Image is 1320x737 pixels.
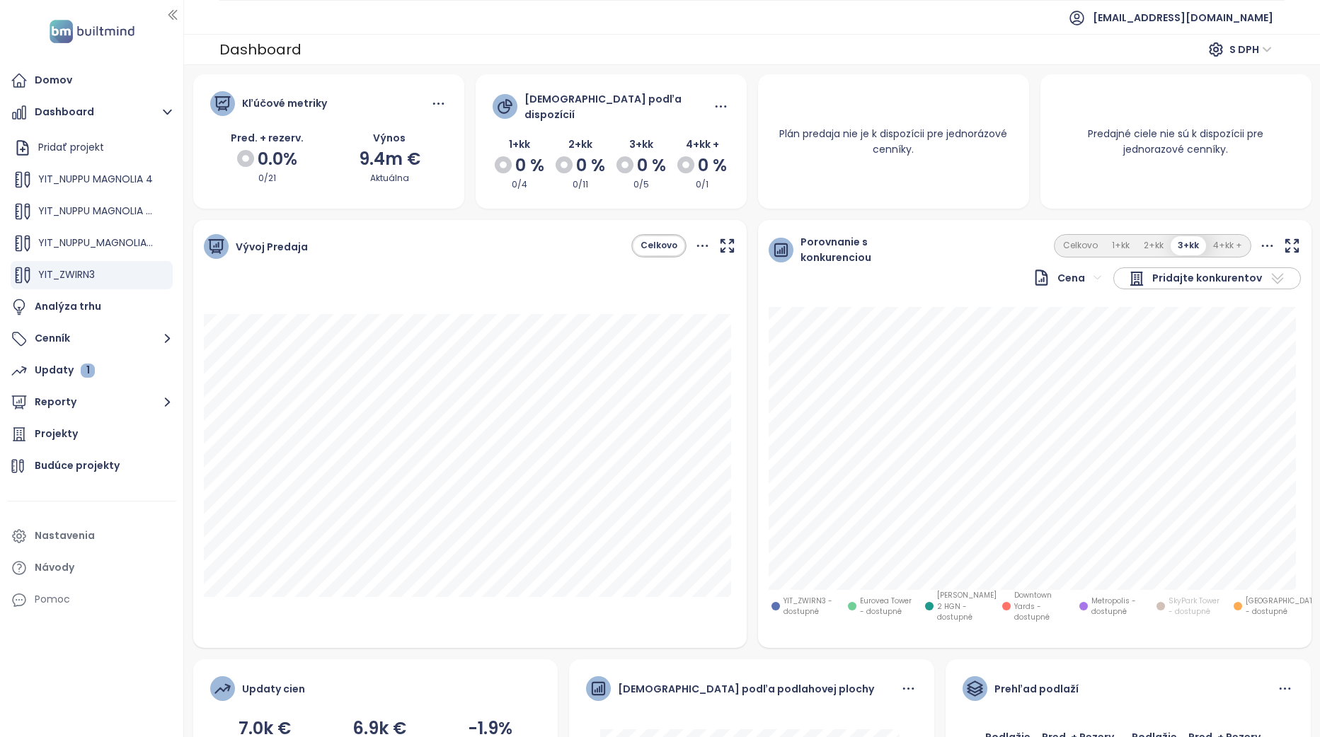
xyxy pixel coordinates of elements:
span: Porovnanie s konkurenciou [800,234,898,265]
div: YIT_NUPPU_MAGNOLIA4_v1 [11,229,173,257]
a: Updaty 1 [7,356,176,385]
div: Pomoc [35,591,70,608]
div: Kľúčové metriky [242,95,327,111]
button: Cenník [7,325,176,353]
a: Nastavenia [7,522,176,550]
div: 0/1 [675,178,729,192]
div: 0/21 [210,172,326,185]
div: Prehľad podlaží [994,681,1079,697]
div: Aktuálna [332,172,447,185]
div: YIT_NUPPU MAGNOLIA 4_all available [11,197,173,226]
a: Budúce projekty [7,452,176,480]
span: 4+kk + [686,137,719,151]
span: Eurovea Tower - dostupné [860,596,915,617]
div: 0/11 [553,178,607,192]
img: logo [45,17,139,46]
button: Dashboard [7,98,176,127]
span: Pridajte konkurentov [1152,270,1262,287]
div: Domov [35,71,72,89]
div: YIT_ZWIRN3 [11,261,173,289]
div: Projekty [35,425,78,443]
div: Predajné ciele nie sú k dispozícii pre jednorazové cenníky. [1040,109,1312,174]
span: 2+kk [568,137,592,151]
a: Projekty [7,420,176,448]
div: Výnos [332,130,447,146]
div: Pridať projekt [11,134,173,162]
span: YIT_ZWIRN3 - dostupné [784,596,839,617]
div: 1 [81,364,95,378]
span: Downtown Yards - dostupné [1014,590,1069,623]
button: Celkovo [1056,236,1105,255]
span: YIT_ZWIRN3 [38,267,95,282]
div: Pridať projekt [38,139,104,156]
div: Pomoc [7,586,176,614]
div: Cena [1033,269,1085,286]
span: Vývoj Predaja [236,239,308,255]
a: Analýza trhu [7,293,176,321]
span: 0 % [515,152,544,179]
span: S DPH [1229,39,1272,60]
span: [PERSON_NAME] 2 HGN - dostupné [937,590,997,623]
span: 0 % [637,152,666,179]
span: SkyPark Tower - dostupné [1169,596,1224,617]
a: Návody [7,554,176,582]
div: 0/4 [493,178,546,192]
button: 4+kk + [1206,236,1249,255]
span: Pred. + rezerv. [231,131,304,145]
button: Celkovo [633,236,684,255]
span: 0 % [698,152,727,179]
div: Nastavenia [35,527,95,545]
span: Metropolis - dostupné [1091,596,1147,617]
span: 1+kk [509,137,530,151]
span: 0.0% [258,146,297,173]
div: Updaty cien [242,681,305,697]
div: Dashboard [219,37,302,62]
button: Reporty [7,388,176,417]
span: 3+kk [629,137,653,151]
button: 1+kk [1105,236,1137,255]
div: [DEMOGRAPHIC_DATA] podľa dispozícií [524,91,712,122]
div: Plán predaja nie je k dispozícii pre jednorázové cenníky. [758,109,1029,174]
div: Návody [35,559,74,576]
span: YIT_NUPPU MAGNOLIA 4_all available [38,204,217,218]
span: YIT_NUPPU MAGNOLIA 4 [38,172,153,186]
div: Budúce projekty [35,457,120,475]
span: [EMAIL_ADDRESS][DOMAIN_NAME] [1093,1,1273,35]
button: 2+kk [1137,236,1171,255]
div: YIT_NUPPU MAGNOLIA 4 [11,166,173,194]
span: 0 % [576,152,605,179]
div: 0/5 [614,178,668,192]
div: Analýza trhu [35,298,101,315]
button: 3+kk [1171,236,1206,255]
span: 9.4m € [359,147,420,170]
div: Updaty [35,361,95,379]
a: Domov [7,66,176,95]
div: [DEMOGRAPHIC_DATA] podľa podlahovej plochy [618,681,874,697]
span: YIT_NUPPU_MAGNOLIA4_v1 [38,236,168,250]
